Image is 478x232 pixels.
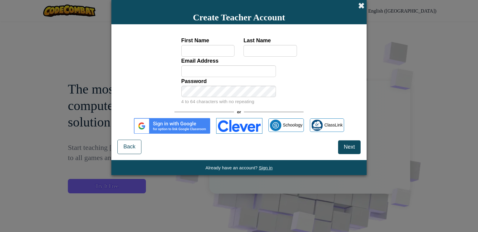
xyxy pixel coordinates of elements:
button: Next [338,140,361,154]
img: gplus_sso_button2.svg [134,118,210,134]
button: Back [117,140,141,154]
span: Next [344,144,355,150]
span: Last Name [244,37,271,43]
img: clever-logo-blue.png [216,118,262,134]
small: 4 to 64 characters with no repeating [181,99,254,104]
span: Email Address [181,58,219,64]
span: Create Teacher Account [193,12,285,22]
img: schoology.png [270,120,281,131]
span: ClassLink [324,121,343,129]
img: classlink-logo-small.png [311,120,323,131]
span: Back [123,144,135,150]
span: Already have an account? [205,165,259,170]
a: Sign in [259,165,273,170]
span: Password [181,78,207,84]
span: Schoology [283,121,302,129]
span: or [234,108,244,116]
span: First Name [181,37,209,43]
